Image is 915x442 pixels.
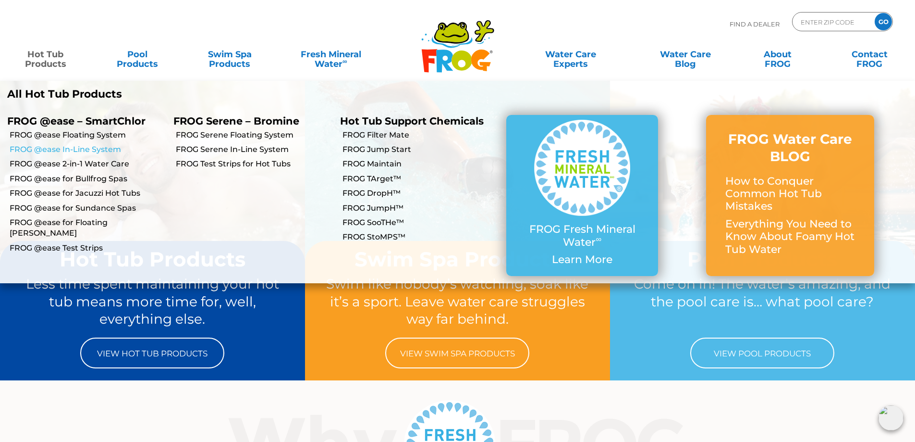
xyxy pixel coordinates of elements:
[10,217,166,239] a: FROG @ease for Floating [PERSON_NAME]
[10,45,81,64] a: Hot TubProducts
[342,174,499,184] a: FROG TArget™
[742,45,813,64] a: AboutFROG
[596,234,601,244] sup: ∞
[342,57,347,65] sup: ∞
[80,338,224,368] a: View Hot Tub Products
[342,144,499,155] a: FROG Jump Start
[690,338,834,368] a: View Pool Products
[340,115,484,127] a: Hot Tub Support Chemicals
[342,232,499,242] a: FROG StoMPS™
[342,159,499,169] a: FROG Maintain
[834,45,905,64] a: ContactFROG
[342,130,499,140] a: FROG Filter Mate
[10,130,166,140] a: FROG @ease Floating System
[176,159,332,169] a: FROG Test Strips for Hot Tubs
[7,115,159,127] p: FROG @ease – SmartChlor
[725,130,855,165] h3: FROG Water Care BLOG
[725,218,855,256] p: Everything You Need to Know About Foamy Hot Tub Water
[342,203,499,214] a: FROG JumpH™
[725,130,855,261] a: FROG Water Care BLOG How to Conquer Common Hot Tub Mistakes Everything You Need to Know About Foa...
[194,45,266,64] a: Swim SpaProducts
[10,144,166,155] a: FROG @ease In-Line System
[649,45,721,64] a: Water CareBlog
[10,243,166,253] a: FROG @ease Test Strips
[342,217,499,228] a: FROG SooTHe™
[878,405,903,430] img: openIcon
[176,144,332,155] a: FROG Serene In-Line System
[800,15,865,29] input: Zip Code Form
[525,223,639,249] p: FROG Fresh Mineral Water
[725,175,855,213] p: How to Conquer Common Hot Tub Mistakes
[875,13,892,30] input: GO
[176,130,332,140] a: FROG Serene Floating System
[525,253,639,266] p: Learn More
[628,275,897,328] p: Come on in! The water’s amazing, and the pool care is… what pool care?
[512,45,629,64] a: Water CareExperts
[385,338,529,368] a: View Swim Spa Products
[10,188,166,199] a: FROG @ease for Jacuzzi Hot Tubs
[323,275,592,328] p: Swim like nobody’s watching, soak like it’s a sport. Leave water care struggles way far behind.
[730,12,780,36] p: Find A Dealer
[286,45,376,64] a: Fresh MineralWater∞
[525,120,639,271] a: FROG Fresh Mineral Water∞ Learn More
[7,88,451,101] a: All Hot Tub Products
[10,174,166,184] a: FROG @ease for Bullfrog Spas
[342,188,499,199] a: FROG DropH™
[102,45,173,64] a: PoolProducts
[10,203,166,214] a: FROG @ease for Sundance Spas
[173,115,325,127] p: FROG Serene – Bromine
[18,275,287,328] p: Less time spent maintaining your hot tub means more time for, well, everything else.
[10,159,166,169] a: FROG @ease 2-in-1 Water Care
